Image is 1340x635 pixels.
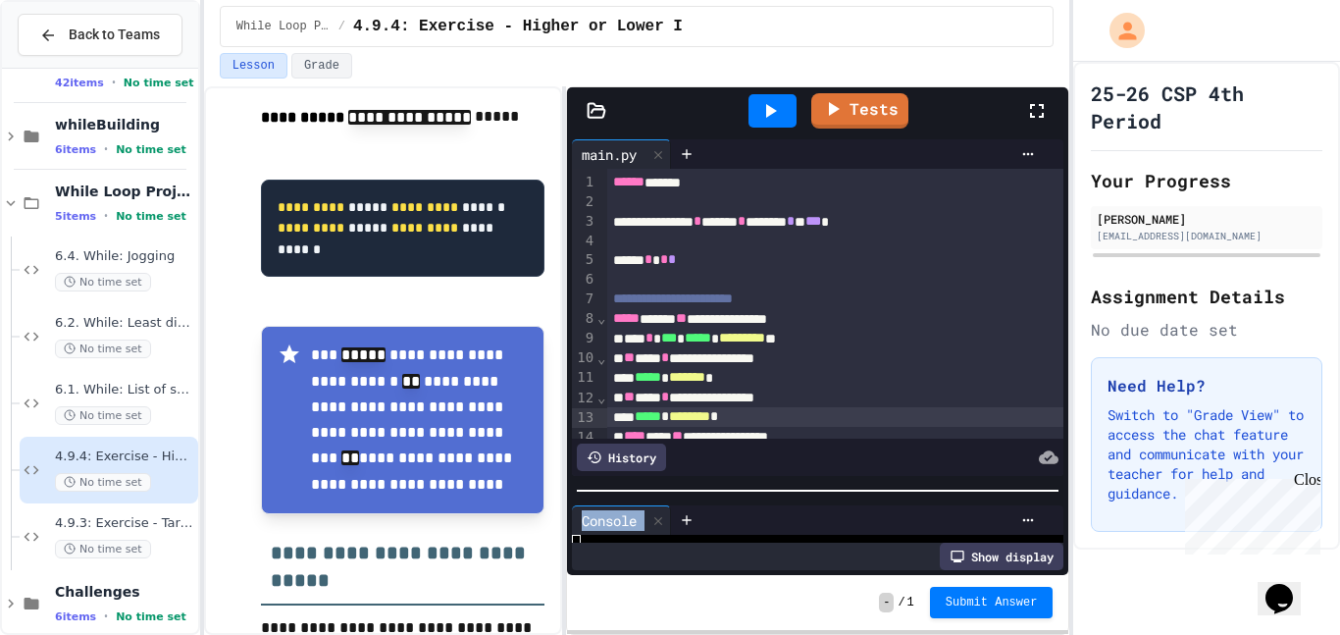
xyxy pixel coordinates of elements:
[577,444,666,471] div: History
[55,183,194,200] span: While Loop Projects
[879,593,894,612] span: -
[572,212,596,232] div: 3
[55,116,194,133] span: whileBuilding
[572,232,596,251] div: 4
[104,609,108,624] span: •
[572,270,596,290] div: 6
[572,368,596,388] div: 11
[8,8,135,125] div: Chat with us now!Close
[572,192,596,212] div: 2
[55,540,151,558] span: No time set
[607,169,1065,490] div: To enrich screen reader interactions, please activate Accessibility in Grammarly extension settings
[572,428,596,448] div: 14
[55,315,194,332] span: 6.2. While: Least divisor
[55,610,96,623] span: 6 items
[55,210,96,223] span: 5 items
[572,408,596,428] div: 13
[940,543,1063,570] div: Show display
[898,595,904,610] span: /
[55,273,151,291] span: No time set
[55,382,194,398] span: 6.1. While: List of squares
[116,610,186,623] span: No time set
[1177,471,1320,555] iframe: chat widget
[596,310,606,326] span: Fold line
[55,406,151,425] span: No time set
[55,77,104,89] span: 42 items
[1089,8,1150,53] div: My Account
[1091,283,1322,310] h2: Assignment Details
[572,173,596,192] div: 1
[112,75,116,90] span: •
[572,290,596,309] div: 7
[353,15,683,38] span: 4.9.4: Exercise - Higher or Lower I
[1091,318,1322,342] div: No due date set
[1108,374,1306,397] h3: Need Help?
[572,329,596,348] div: 9
[930,587,1054,618] button: Submit Answer
[220,53,287,79] button: Lesson
[1108,405,1306,503] p: Switch to "Grade View" to access the chat feature and communicate with your teacher for help and ...
[811,93,908,129] a: Tests
[572,389,596,408] div: 12
[946,595,1038,610] span: Submit Answer
[69,25,160,45] span: Back to Teams
[907,595,914,610] span: 1
[1097,229,1316,243] div: [EMAIL_ADDRESS][DOMAIN_NAME]
[104,208,108,224] span: •
[55,449,194,465] span: 4.9.4: Exercise - Higher or Lower I
[236,19,331,34] span: While Loop Projects
[55,583,194,601] span: Challenges
[1091,79,1322,134] h1: 25-26 CSP 4th Period
[55,515,194,532] span: 4.9.3: Exercise - Target Sum
[124,77,194,89] span: No time set
[55,248,194,265] span: 6.4. While: Jogging
[1258,556,1320,615] iframe: chat widget
[1097,210,1316,228] div: [PERSON_NAME]
[572,139,671,169] div: main.py
[18,14,182,56] button: Back to Teams
[596,350,606,366] span: Fold line
[338,19,345,34] span: /
[572,348,596,368] div: 10
[572,505,671,535] div: Console
[55,143,96,156] span: 6 items
[572,510,646,531] div: Console
[116,210,186,223] span: No time set
[596,390,606,405] span: Fold line
[596,429,606,445] span: Fold line
[104,141,108,157] span: •
[116,143,186,156] span: No time set
[291,53,352,79] button: Grade
[572,250,596,270] div: 5
[572,144,646,165] div: main.py
[572,309,596,329] div: 8
[55,340,151,358] span: No time set
[55,473,151,492] span: No time set
[1091,167,1322,194] h2: Your Progress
